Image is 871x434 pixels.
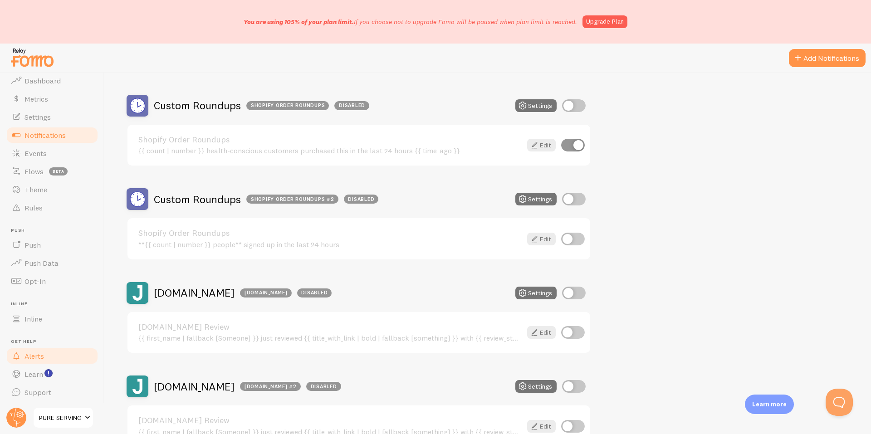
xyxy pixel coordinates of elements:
span: PURE SERVING [39,412,82,423]
div: Shopify Order roundups [246,101,329,110]
p: If you choose not to upgrade Fomo will be paused when plan limit is reached. [244,17,577,26]
span: Support [24,388,51,397]
span: Opt-In [24,277,46,286]
a: Opt-In [5,272,99,290]
a: Edit [527,139,556,151]
div: {{ first_name | fallback [Someone] }} just reviewed {{ title_with_link | bold | fallback [somethi... [138,334,522,342]
iframe: Help Scout Beacon - Open [826,389,853,416]
div: {{ count | number }} health-conscious customers purchased this in the last 24 hours {{ time_ago }} [138,146,522,155]
a: Edit [527,326,556,339]
button: Settings [515,380,557,393]
a: Push [5,236,99,254]
a: Shopify Order Roundups [138,136,522,144]
button: Settings [515,287,557,299]
span: Push [24,240,41,249]
img: Custom Roundups [127,188,148,210]
h2: Custom Roundups [154,192,378,206]
a: Alerts [5,347,99,365]
span: Inline [24,314,42,323]
a: Theme [5,180,99,199]
a: Rules [5,199,99,217]
img: fomo-relay-logo-orange.svg [10,46,55,69]
a: Settings [5,108,99,126]
span: Events [24,149,47,158]
img: Judge.me [127,282,148,304]
p: Learn more [752,400,787,409]
div: Shopify Order roundups #2 [246,195,338,204]
span: Get Help [11,339,99,345]
h2: [DOMAIN_NAME] [154,380,341,394]
span: Learn [24,370,43,379]
div: [DOMAIN_NAME] #2 [240,382,301,391]
a: [DOMAIN_NAME] Review [138,323,522,331]
div: [DOMAIN_NAME] [240,288,292,297]
a: Events [5,144,99,162]
button: Settings [515,99,557,112]
a: Upgrade Plan [582,15,627,28]
a: Push Data [5,254,99,272]
div: **{{ count | number }} people** signed up in the last 24 hours [138,240,522,249]
a: Metrics [5,90,99,108]
a: Flows beta [5,162,99,180]
div: Disabled [334,101,369,110]
span: Push Data [24,258,59,268]
a: Shopify Order Roundups [138,229,522,237]
span: You are using 105% of your plan limit. [244,18,354,26]
span: beta [49,167,68,176]
a: Learn [5,365,99,383]
span: Push [11,228,99,234]
a: [DOMAIN_NAME] Review [138,416,522,424]
span: Alerts [24,351,44,361]
div: Disabled [297,288,332,297]
a: Notifications [5,126,99,144]
span: Notifications [24,131,66,140]
span: Theme [24,185,47,194]
span: Metrics [24,94,48,103]
span: Inline [11,301,99,307]
span: Rules [24,203,43,212]
div: Disabled [344,195,379,204]
a: Support [5,383,99,401]
h2: Custom Roundups [154,98,369,112]
svg: <p>Watch New Feature Tutorials!</p> [44,369,53,377]
a: Inline [5,310,99,328]
img: Judge.me [127,375,148,397]
div: Disabled [306,382,341,391]
h2: [DOMAIN_NAME] [154,286,332,300]
a: Edit [527,233,556,245]
a: Dashboard [5,72,99,90]
button: Settings [515,193,557,205]
span: Dashboard [24,76,61,85]
img: Custom Roundups [127,95,148,117]
span: Settings [24,112,51,122]
span: Flows [24,167,44,176]
div: Learn more [745,395,794,414]
a: PURE SERVING [33,407,94,429]
a: Edit [527,420,556,433]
